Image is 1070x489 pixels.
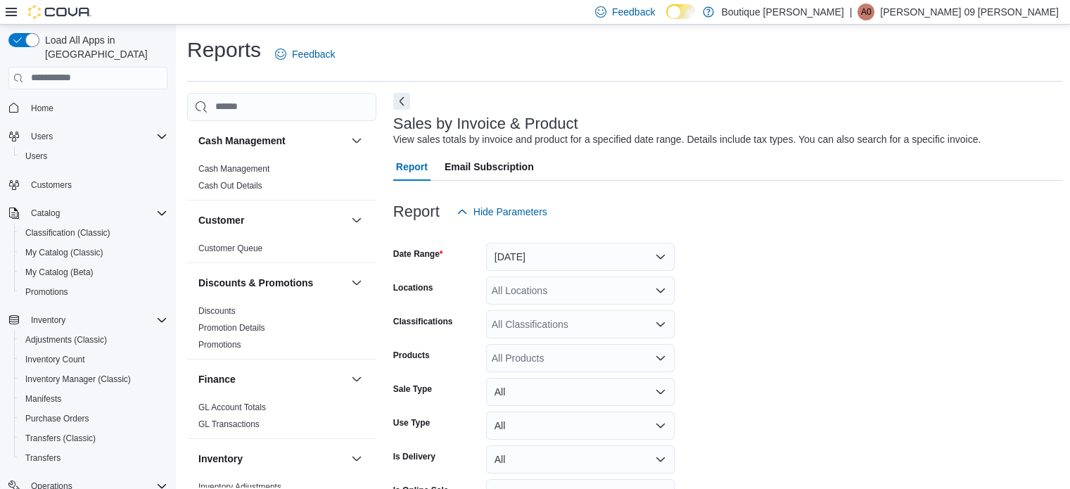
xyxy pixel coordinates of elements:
[393,316,453,327] label: Classifications
[3,203,173,223] button: Catalog
[198,276,313,290] h3: Discounts & Promotions
[20,450,167,466] span: Transfers
[655,319,666,330] button: Open list of options
[28,5,91,19] img: Cova
[198,164,269,174] a: Cash Management
[3,127,173,146] button: Users
[31,208,60,219] span: Catalog
[25,452,60,464] span: Transfers
[20,430,101,447] a: Transfers (Classic)
[198,322,265,334] span: Promotion Details
[20,390,167,407] span: Manifests
[31,179,72,191] span: Customers
[198,402,266,412] a: GL Account Totals
[25,312,71,329] button: Inventory
[25,354,85,365] span: Inventory Count
[198,213,244,227] h3: Customer
[25,227,110,239] span: Classification (Classic)
[20,351,167,368] span: Inventory Count
[486,243,675,271] button: [DATE]
[25,151,47,162] span: Users
[14,350,173,369] button: Inventory Count
[14,243,173,262] button: My Catalog (Classic)
[14,146,173,166] button: Users
[20,390,67,407] a: Manifests
[25,128,167,145] span: Users
[20,244,167,261] span: My Catalog (Classic)
[25,205,65,222] button: Catalog
[20,244,109,261] a: My Catalog (Classic)
[655,353,666,364] button: Open list of options
[25,177,77,193] a: Customers
[14,330,173,350] button: Adjustments (Classic)
[20,284,74,300] a: Promotions
[198,306,236,316] a: Discounts
[20,284,167,300] span: Promotions
[20,264,167,281] span: My Catalog (Beta)
[473,205,547,219] span: Hide Parameters
[31,131,53,142] span: Users
[14,389,173,409] button: Manifests
[486,378,675,406] button: All
[25,176,167,193] span: Customers
[25,247,103,258] span: My Catalog (Classic)
[198,402,266,413] span: GL Account Totals
[187,160,376,200] div: Cash Management
[31,315,65,326] span: Inventory
[198,372,345,386] button: Finance
[20,148,53,165] a: Users
[393,282,433,293] label: Locations
[25,100,59,117] a: Home
[348,132,365,149] button: Cash Management
[20,148,167,165] span: Users
[348,212,365,229] button: Customer
[880,4,1059,20] p: [PERSON_NAME] 09 [PERSON_NAME]
[20,224,167,241] span: Classification (Classic)
[25,374,131,385] span: Inventory Manager (Classic)
[393,93,410,110] button: Next
[393,451,435,462] label: Is Delivery
[20,410,95,427] a: Purchase Orders
[198,340,241,350] a: Promotions
[292,47,335,61] span: Feedback
[269,40,340,68] a: Feedback
[20,430,167,447] span: Transfers (Classic)
[198,213,345,227] button: Customer
[348,450,365,467] button: Inventory
[20,331,113,348] a: Adjustments (Classic)
[396,153,428,181] span: Report
[393,132,981,147] div: View sales totals by invoice and product for a specified date range. Details include tax types. Y...
[3,98,173,118] button: Home
[858,4,874,20] div: Angelica 09 Ruelas
[486,445,675,474] button: All
[25,286,68,298] span: Promotions
[25,393,61,405] span: Manifests
[393,417,430,428] label: Use Type
[393,248,443,260] label: Date Range
[198,419,260,429] a: GL Transactions
[198,305,236,317] span: Discounts
[666,4,696,19] input: Dark Mode
[445,153,534,181] span: Email Subscription
[198,372,236,386] h3: Finance
[14,409,173,428] button: Purchase Orders
[25,205,167,222] span: Catalog
[451,198,553,226] button: Hide Parameters
[20,371,167,388] span: Inventory Manager (Classic)
[25,312,167,329] span: Inventory
[39,33,167,61] span: Load All Apps in [GEOGRAPHIC_DATA]
[31,103,53,114] span: Home
[198,452,243,466] h3: Inventory
[850,4,853,20] p: |
[14,223,173,243] button: Classification (Classic)
[655,285,666,296] button: Open list of options
[198,276,345,290] button: Discounts & Promotions
[198,180,262,191] span: Cash Out Details
[25,413,89,424] span: Purchase Orders
[198,419,260,430] span: GL Transactions
[25,267,94,278] span: My Catalog (Beta)
[20,224,116,241] a: Classification (Classic)
[198,163,269,174] span: Cash Management
[20,351,91,368] a: Inventory Count
[25,128,58,145] button: Users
